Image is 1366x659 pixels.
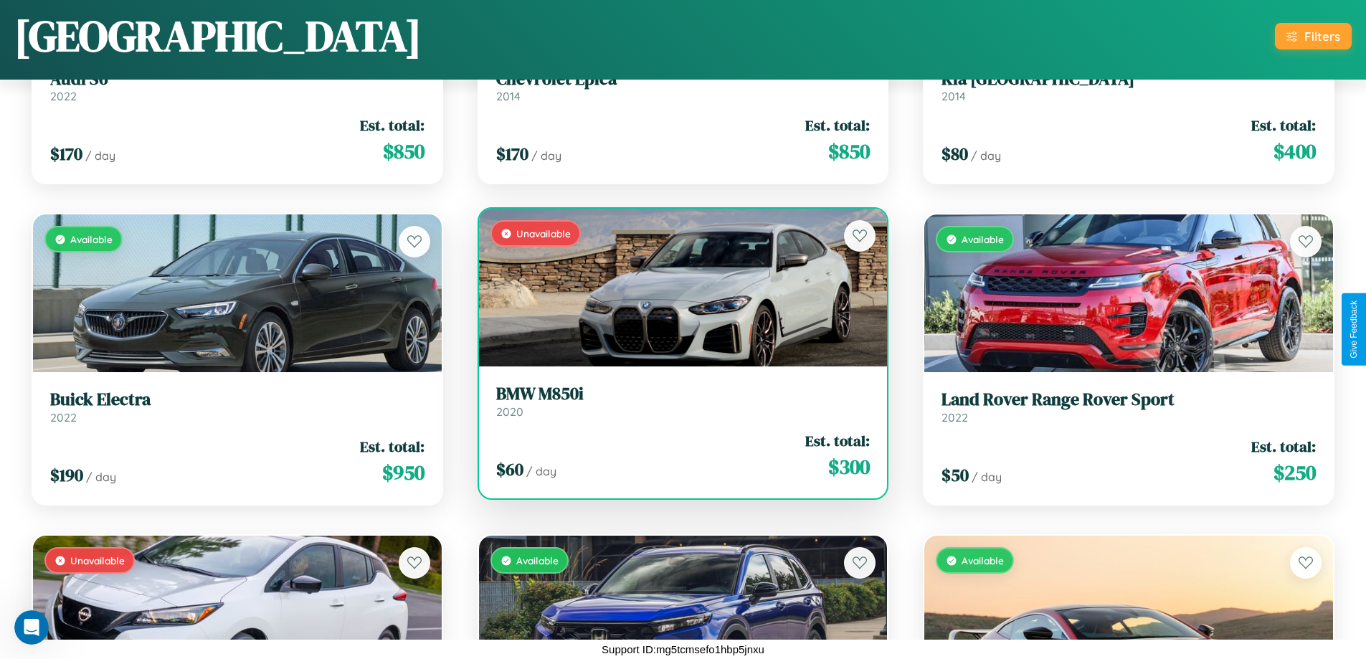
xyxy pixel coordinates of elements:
span: 2022 [50,89,77,103]
a: BMW M850i2020 [496,384,871,419]
iframe: Intercom live chat [14,610,49,645]
a: Kia [GEOGRAPHIC_DATA]2014 [942,69,1316,104]
span: Est. total: [360,436,424,457]
span: Available [516,554,559,566]
span: / day [531,148,561,163]
span: / day [85,148,115,163]
span: $ 400 [1273,137,1316,166]
a: Chevrolet Epica2014 [496,69,871,104]
span: $ 300 [828,452,870,481]
span: $ 850 [828,137,870,166]
span: $ 850 [383,137,424,166]
a: Land Rover Range Rover Sport2022 [942,389,1316,425]
div: Filters [1304,29,1340,44]
h3: BMW M850i [496,384,871,404]
span: $ 50 [942,463,969,487]
span: $ 170 [496,142,528,166]
span: $ 80 [942,142,968,166]
h3: Kia [GEOGRAPHIC_DATA] [942,69,1316,90]
span: $ 190 [50,463,83,487]
h3: Buick Electra [50,389,424,410]
span: Est. total: [805,430,870,451]
span: / day [971,148,1001,163]
span: 2014 [942,89,966,103]
div: Give Feedback [1349,300,1359,359]
button: Filters [1275,23,1352,49]
span: Unavailable [70,554,125,566]
span: 2022 [50,410,77,425]
h1: [GEOGRAPHIC_DATA] [14,6,422,65]
span: $ 950 [382,458,424,487]
span: $ 60 [496,457,523,481]
span: $ 170 [50,142,82,166]
a: Buick Electra2022 [50,389,424,425]
p: Support ID: mg5tcmsefo1hbp5jnxu [602,640,764,659]
span: Available [962,554,1004,566]
span: Unavailable [516,227,571,240]
span: Est. total: [360,115,424,136]
span: / day [526,464,556,478]
span: Est. total: [805,115,870,136]
a: Audi S62022 [50,69,424,104]
span: / day [972,470,1002,484]
span: Est. total: [1251,436,1316,457]
span: Available [70,233,113,245]
span: 2020 [496,404,523,419]
span: Est. total: [1251,115,1316,136]
span: $ 250 [1273,458,1316,487]
span: 2022 [942,410,968,425]
h3: Land Rover Range Rover Sport [942,389,1316,410]
span: Available [962,233,1004,245]
span: 2014 [496,89,521,103]
span: / day [86,470,116,484]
